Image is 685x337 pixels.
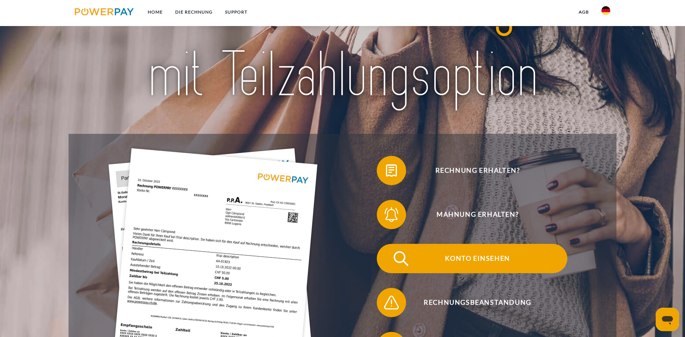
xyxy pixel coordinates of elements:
[377,244,567,273] button: Konto einsehen
[382,205,401,224] img: qb_bell.svg
[388,244,567,273] span: Konto einsehen
[377,200,567,229] button: Mahnung erhalten?
[219,6,254,19] a: SUPPORT
[392,249,410,268] img: qb_search.svg
[656,308,679,331] iframe: Schaltfläche zum Öffnen des Messaging-Fensters
[75,8,134,15] img: logo-powerpay.svg
[377,156,567,185] button: Rechnung erhalten?
[572,6,595,19] a: agb
[388,156,567,185] span: Rechnung erhalten?
[388,288,567,317] span: Rechnungsbeanstandung
[377,288,567,317] button: Rechnungsbeanstandung
[601,6,610,15] img: de
[169,6,219,19] a: DIE RECHNUNG
[382,161,401,180] img: qb_bill.svg
[382,293,401,312] img: qb_warning.svg
[388,200,567,229] span: Mahnung erhalten?
[141,6,169,19] a: Home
